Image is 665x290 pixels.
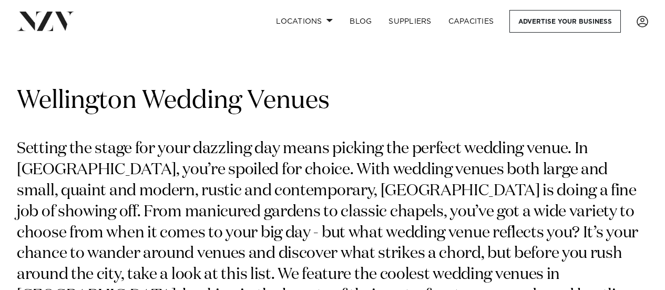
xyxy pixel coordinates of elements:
[17,85,648,118] h1: Wellington Wedding Venues
[380,10,439,33] a: SUPPLIERS
[509,10,621,33] a: Advertise your business
[341,10,380,33] a: BLOG
[440,10,503,33] a: Capacities
[268,10,341,33] a: Locations
[17,12,74,31] img: nzv-logo.png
